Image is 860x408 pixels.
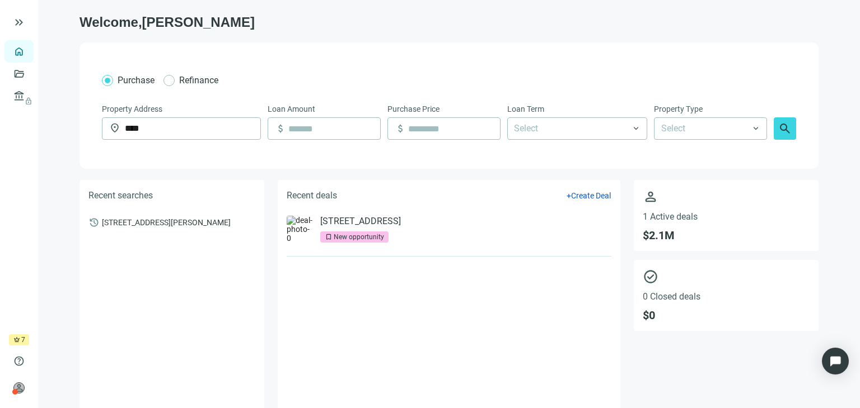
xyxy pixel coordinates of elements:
span: Loan Term [507,103,544,115]
span: person [13,382,25,393]
span: attach_money [275,123,286,134]
h5: Recent searches [88,189,153,202]
button: search [774,117,796,140]
span: $ 0 [643,309,810,322]
span: Loan Amount [268,103,315,115]
span: check_circle [643,269,810,284]
span: help [13,355,25,367]
span: history [88,217,100,228]
span: location_on [109,122,120,134]
span: search [778,122,792,135]
h5: Recent deals [287,189,337,202]
span: person [643,189,810,205]
span: [STREET_ADDRESS][PERSON_NAME] [102,217,231,227]
button: +Create Deal [566,191,611,201]
span: 7 [21,334,25,345]
span: Purchase Price [387,103,440,115]
span: Refinance [179,75,218,86]
span: 1 Active deals [643,211,810,222]
button: keyboard_double_arrow_right [12,16,26,29]
span: Create Deal [571,191,611,200]
img: deal-photo-0 [287,216,314,243]
h1: Welcome, [PERSON_NAME] [80,13,819,31]
span: $ 2.1M [643,229,810,242]
span: Purchase [118,75,155,86]
a: [STREET_ADDRESS] [320,216,401,227]
span: crown [13,336,20,343]
span: bookmark [325,233,333,241]
span: Property Address [102,103,162,115]
div: Open Intercom Messenger [822,348,849,374]
div: New opportunity [334,231,384,243]
span: 0 Closed deals [643,291,810,302]
span: Property Type [654,103,703,115]
span: + [567,191,571,200]
span: attach_money [395,123,406,134]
